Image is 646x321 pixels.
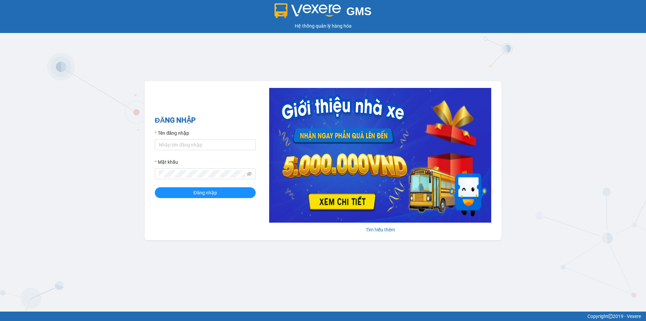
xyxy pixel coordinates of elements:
span: GMS [346,5,371,18]
input: Mật khẩu [159,170,246,178]
a: GMS [275,10,372,15]
h2: ĐĂNG NHẬP [155,115,256,126]
img: logo 2 [275,3,341,18]
label: Mật khẩu [155,158,178,166]
div: Tìm hiểu thêm [269,226,491,233]
span: copyright [608,314,613,319]
img: banner-0 [269,88,491,223]
input: Tên đăng nhập [155,139,256,150]
span: eye-invisible [247,171,252,176]
div: Hệ thống quản lý hàng hóa [2,22,644,30]
div: Copyright 2019 - Vexere [5,313,641,320]
button: Đăng nhập [155,187,256,198]
span: Đăng nhập [193,189,217,196]
label: Tên đăng nhập [155,129,189,137]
